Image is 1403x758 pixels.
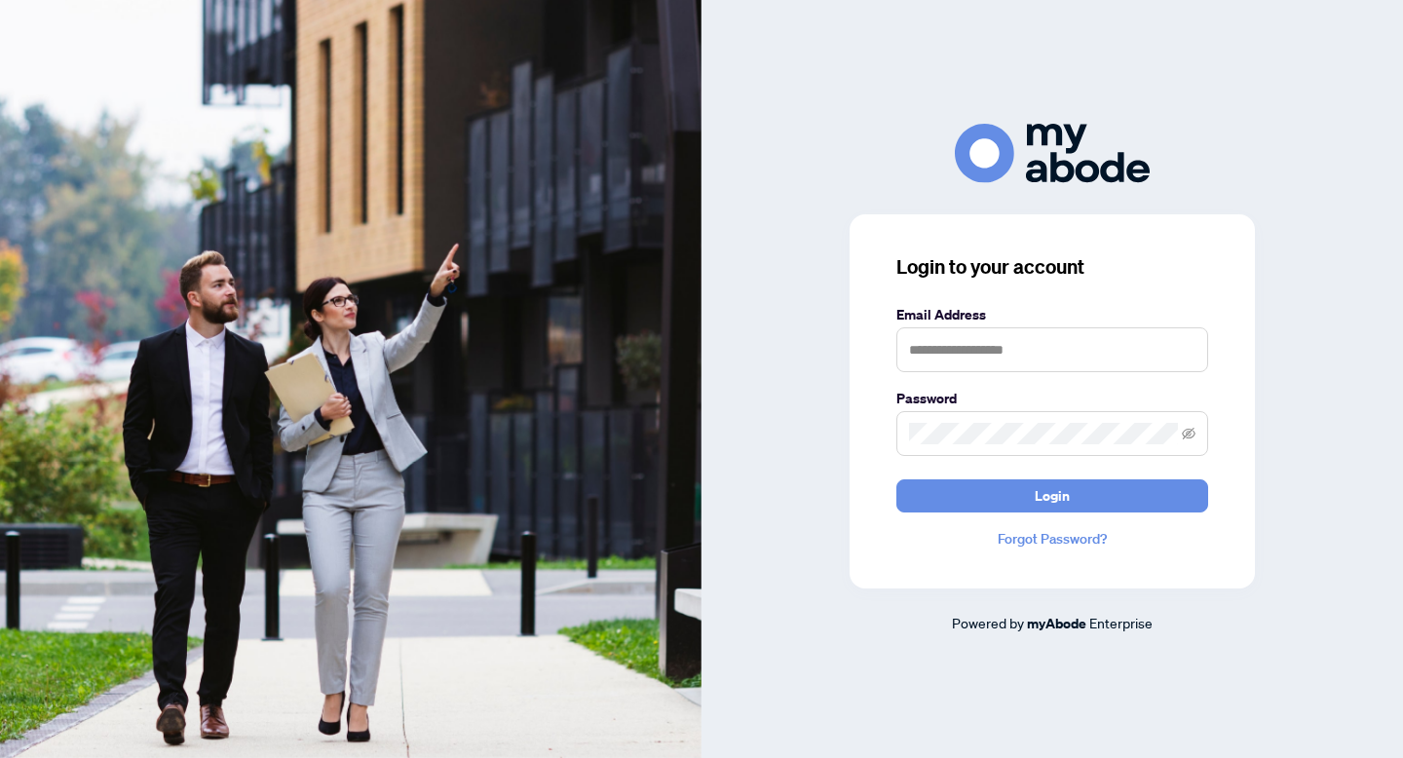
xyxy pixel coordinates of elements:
[1035,480,1070,512] span: Login
[896,304,1208,325] label: Email Address
[896,253,1208,281] h3: Login to your account
[896,479,1208,512] button: Login
[955,124,1150,183] img: ma-logo
[1027,613,1086,634] a: myAbode
[896,528,1208,550] a: Forgot Password?
[1182,427,1195,440] span: eye-invisible
[1089,614,1153,631] span: Enterprise
[952,614,1024,631] span: Powered by
[896,388,1208,409] label: Password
